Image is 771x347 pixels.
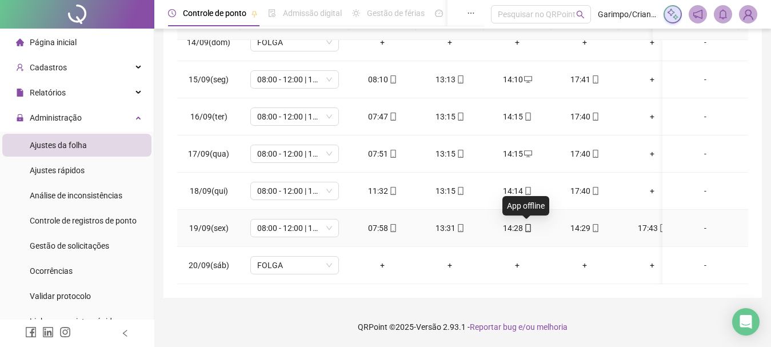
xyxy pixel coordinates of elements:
[388,187,397,195] span: mobile
[30,191,122,200] span: Análise de inconsistências
[189,75,229,84] span: 15/09(seg)
[493,185,542,197] div: 14:14
[628,36,677,49] div: +
[435,9,443,17] span: dashboard
[560,259,609,272] div: +
[30,166,85,175] span: Ajustes rápidos
[30,317,117,326] span: Link para registro rápido
[693,9,703,19] span: notification
[666,8,679,21] img: sparkle-icon.fc2bf0ac1784a2077858766a79e2daf3.svg
[493,36,542,49] div: +
[560,73,609,86] div: 17:41
[187,38,230,47] span: 14/09(dom)
[740,6,757,23] img: 2226
[189,261,229,270] span: 20/09(sáb)
[358,73,407,86] div: 08:10
[672,110,739,123] div: -
[30,216,137,225] span: Controle de registros de ponto
[493,73,542,86] div: 14:10
[257,257,332,274] span: FOLGA
[168,9,176,17] span: clock-circle
[257,182,332,200] span: 08:00 - 12:00 | 13:00 - 17:40
[358,110,407,123] div: 07:47
[425,110,474,123] div: 13:15
[523,187,532,195] span: mobile
[154,307,771,347] footer: QRPoint © 2025 - 2.93.1 -
[30,141,87,150] span: Ajustes da folha
[672,222,739,234] div: -
[358,147,407,160] div: 07:51
[183,9,246,18] span: Controle de ponto
[30,113,82,122] span: Administração
[59,326,71,338] span: instagram
[560,36,609,49] div: +
[590,187,600,195] span: mobile
[30,88,66,97] span: Relatórios
[590,75,600,83] span: mobile
[188,149,229,158] span: 17/09(qua)
[190,186,228,196] span: 18/09(qui)
[352,9,360,17] span: sun
[493,259,542,272] div: +
[467,9,475,17] span: ellipsis
[493,110,542,123] div: 14:15
[189,224,229,233] span: 19/09(sex)
[590,150,600,158] span: mobile
[672,73,739,86] div: -
[658,224,667,232] span: mobile
[388,113,397,121] span: mobile
[30,266,73,276] span: Ocorrências
[283,9,342,18] span: Admissão digital
[576,10,585,19] span: search
[672,259,739,272] div: -
[388,224,397,232] span: mobile
[560,185,609,197] div: 17:40
[425,147,474,160] div: 13:15
[456,224,465,232] span: mobile
[425,185,474,197] div: 13:15
[257,34,332,51] span: FOLGA
[560,222,609,234] div: 14:29
[257,108,332,125] span: 08:00 - 12:00 | 13:00 - 17:40
[268,9,276,17] span: file-done
[493,147,542,160] div: 14:15
[560,110,609,123] div: 17:40
[257,145,332,162] span: 08:00 - 12:00 | 13:00 - 17:40
[257,220,332,237] span: 08:00 - 12:00 | 13:00 - 17:40
[16,38,24,46] span: home
[190,112,227,121] span: 16/09(ter)
[416,322,441,332] span: Versão
[598,8,657,21] span: Garimpo/Criantili - O GARIMPO
[30,241,109,250] span: Gestão de solicitações
[388,75,397,83] span: mobile
[628,185,677,197] div: +
[628,147,677,160] div: +
[560,147,609,160] div: 17:40
[672,185,739,197] div: -
[42,326,54,338] span: linkedin
[425,36,474,49] div: +
[358,222,407,234] div: 07:58
[358,185,407,197] div: 11:32
[16,89,24,97] span: file
[30,63,67,72] span: Cadastros
[672,147,739,160] div: -
[425,222,474,234] div: 13:31
[628,110,677,123] div: +
[590,113,600,121] span: mobile
[628,259,677,272] div: +
[25,326,37,338] span: facebook
[502,196,549,216] div: App offline
[30,292,91,301] span: Validar protocolo
[16,63,24,71] span: user-add
[425,259,474,272] div: +
[628,73,677,86] div: +
[493,222,542,234] div: 14:28
[590,224,600,232] span: mobile
[456,150,465,158] span: mobile
[30,38,77,47] span: Página inicial
[367,9,425,18] span: Gestão de férias
[628,222,677,234] div: 17:43
[425,73,474,86] div: 13:13
[388,150,397,158] span: mobile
